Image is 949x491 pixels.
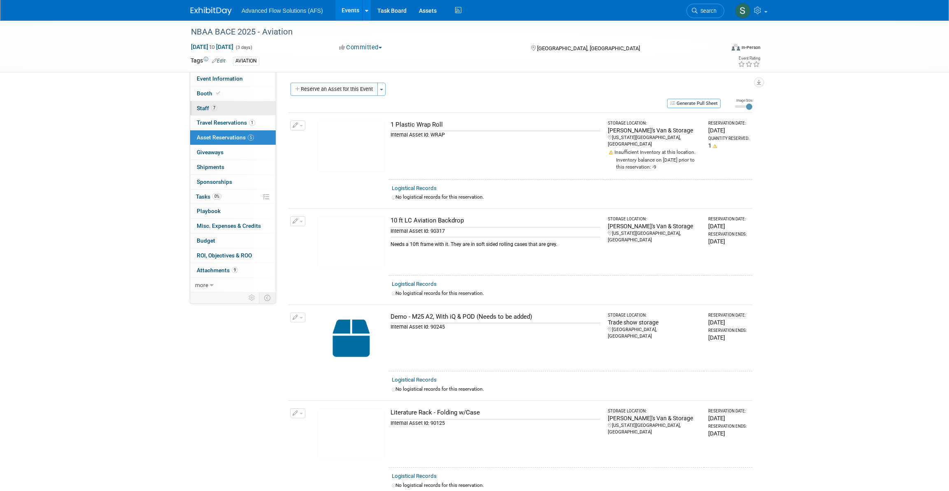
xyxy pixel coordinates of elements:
[212,193,221,199] span: 0%
[608,414,701,422] div: [PERSON_NAME]'s Van & Storage
[732,44,740,51] img: Format-Inperson.png
[190,72,276,86] a: Event Information
[608,313,701,318] div: Storage Location:
[392,290,749,297] div: No logistical records for this reservation.
[197,134,254,141] span: Asset Reservations
[686,4,724,18] a: Search
[391,131,600,139] div: Internal Asset Id: WRAP
[735,3,751,19] img: Steve McAnally
[197,164,224,170] span: Shipments
[608,230,701,243] div: [US_STATE][GEOGRAPHIC_DATA], [GEOGRAPHIC_DATA]
[336,43,385,52] button: Committed
[392,377,437,383] a: Logistical Records
[708,408,749,414] div: Reservation Date:
[249,120,255,126] span: 1
[191,7,232,15] img: ExhibitDay
[245,292,259,303] td: Personalize Event Tab Strip
[197,237,215,244] span: Budget
[317,216,385,268] img: View Images
[676,43,761,55] div: Event Format
[391,408,600,417] div: Literature Rack - Folding w/Case
[708,136,749,141] div: Quantity Reserved:
[667,99,721,108] button: Generate Pull Sheet
[191,43,234,51] span: [DATE] [DATE]
[708,222,749,230] div: [DATE]
[242,7,323,14] span: Advanced Flow Solutions (AFS)
[708,313,749,318] div: Reservation Date:
[190,263,276,278] a: Attachments9
[191,56,226,66] td: Tags
[608,148,701,156] div: Insufficient Inventory at this location.
[197,149,223,155] span: Giveaways
[212,58,226,64] a: Edit
[190,219,276,233] a: Misc. Expenses & Credits
[708,318,749,327] div: [DATE]
[392,473,437,479] a: Logistical Records
[317,408,385,460] img: View Images
[197,252,252,259] span: ROI, Objectives & ROO
[708,328,749,334] div: Reservation Ends:
[211,105,217,111] span: 7
[391,216,600,225] div: 10 ft LC Aviation Backdrop
[195,282,208,288] span: more
[608,408,701,414] div: Storage Location:
[197,90,222,97] span: Booth
[391,120,600,129] div: 1 Plastic Wrap Roll
[608,422,701,435] div: [US_STATE][GEOGRAPHIC_DATA], [GEOGRAPHIC_DATA]
[708,334,749,342] div: [DATE]
[190,130,276,145] a: Asset Reservations5
[190,204,276,218] a: Playbook
[738,56,760,60] div: Event Rating
[232,267,238,273] span: 9
[190,278,276,292] a: more
[197,267,238,273] span: Attachments
[392,482,749,489] div: No logistical records for this reservation.
[537,45,640,51] span: [GEOGRAPHIC_DATA], [GEOGRAPHIC_DATA]
[708,120,749,126] div: Reservation Date:
[708,424,749,429] div: Reservation Ends:
[698,8,716,14] span: Search
[608,216,701,222] div: Storage Location:
[259,292,276,303] td: Toggle Event Tabs
[392,185,437,191] a: Logistical Records
[197,222,261,229] span: Misc. Expenses & Credits
[317,313,385,364] img: Capital-Asset-Icon-2.png
[190,145,276,160] a: Giveaways
[735,98,752,103] div: Image Size
[608,327,701,340] div: [GEOGRAPHIC_DATA], [GEOGRAPHIC_DATA]
[391,227,600,235] div: Internal Asset Id: 90317
[197,75,243,82] span: Event Information
[317,120,385,172] img: View Images
[190,101,276,116] a: Staff7
[608,120,701,126] div: Storage Location:
[708,237,749,245] div: [DATE]
[197,105,217,111] span: Staff
[235,45,252,50] span: (3 days)
[392,281,437,287] a: Logistical Records
[190,116,276,130] a: Travel Reservations1
[190,86,276,101] a: Booth
[708,429,749,438] div: [DATE]
[196,193,221,200] span: Tasks
[392,194,749,201] div: No logistical records for this reservation.
[291,83,378,96] button: Reserve an Asset for this Event
[190,160,276,174] a: Shipments
[608,318,701,327] div: Trade show storage
[391,313,600,321] div: Demo - M25 A2, With iQ & POD (Needs to be added)
[190,234,276,248] a: Budget
[190,190,276,204] a: Tasks0%
[197,119,255,126] span: Travel Reservations
[708,414,749,422] div: [DATE]
[708,141,749,150] div: 1
[708,232,749,237] div: Reservation Ends:
[208,44,216,50] span: to
[708,126,749,134] div: [DATE]
[190,175,276,189] a: Sponsorships
[248,134,254,141] span: 5
[216,91,220,95] i: Booth reservation complete
[197,178,232,185] span: Sponsorships
[188,25,712,39] div: NBAA BACE 2025 - Aviation
[233,57,259,65] div: AVIATION
[391,237,600,248] div: Needs a 10ft frame with it. They are in soft sided rolling cases that are grey.
[608,156,701,171] div: Inventory balance on [DATE] prior to this reservation: -9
